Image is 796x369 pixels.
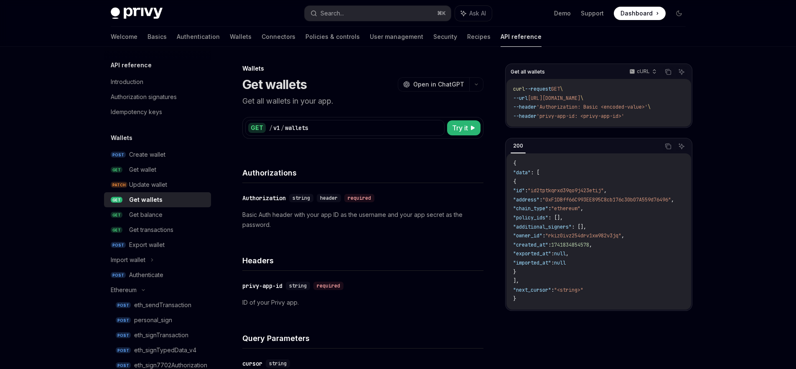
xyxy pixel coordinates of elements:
[129,180,167,190] div: Update wallet
[111,212,122,218] span: GET
[111,255,145,265] div: Import wallet
[134,300,191,310] div: eth_sendTransaction
[625,65,660,79] button: cURL
[676,66,687,77] button: Ask AI
[269,124,272,132] div: /
[513,224,572,230] span: "additional_signers"
[129,195,163,205] div: Get wallets
[104,237,211,252] a: POSTExport wallet
[111,227,122,233] span: GET
[116,347,131,354] span: POST
[111,8,163,19] img: dark logo
[513,250,551,257] span: "exported_at"
[344,194,374,202] div: required
[413,80,464,89] span: Open in ChatGPT
[104,192,211,207] a: GETGet wallets
[111,92,177,102] div: Authorization signatures
[581,9,604,18] a: Support
[129,210,163,220] div: Get balance
[580,95,583,102] span: \
[104,313,211,328] a: POSTpersonal_sign
[513,169,531,176] span: "data"
[513,104,537,110] span: --header
[129,240,165,250] div: Export wallet
[148,27,167,47] a: Basics
[676,141,687,152] button: Ask AI
[452,123,468,133] span: Try it
[554,287,583,293] span: "<string>"
[671,196,674,203] span: ,
[242,210,483,230] p: Basic Auth header with your app ID as the username and your app secret as the password.
[269,360,287,367] span: string
[111,285,137,295] div: Ethereum
[104,162,211,177] a: GETGet wallet
[273,124,280,132] div: v1
[531,169,539,176] span: : [
[313,282,343,290] div: required
[525,187,528,194] span: :
[560,86,563,92] span: \
[513,113,537,120] span: --header
[104,267,211,282] a: POSTAuthenticate
[513,160,516,167] span: {
[116,317,131,323] span: POST
[242,282,282,290] div: privy-app-id
[116,332,131,338] span: POST
[111,272,126,278] span: POST
[513,277,519,284] span: ],
[242,77,307,92] h1: Get wallets
[447,120,481,135] button: Try it
[398,77,469,92] button: Open in ChatGPT
[528,95,580,102] span: [URL][DOMAIN_NAME]
[455,6,492,21] button: Ask AI
[513,196,539,203] span: "address"
[513,205,548,212] span: "chain_type"
[554,260,566,266] span: null
[551,86,560,92] span: GET
[537,104,648,110] span: 'Authorization: Basic <encoded-value>'
[242,95,483,107] p: Get all wallets in your app.
[111,197,122,203] span: GET
[305,27,360,47] a: Policies & controls
[614,7,666,20] a: Dashboard
[637,68,650,75] p: cURL
[111,242,126,248] span: POST
[111,182,127,188] span: PATCH
[230,27,252,47] a: Wallets
[281,124,284,132] div: /
[292,195,310,201] span: string
[242,333,483,344] h4: Query Parameters
[111,27,137,47] a: Welcome
[548,205,551,212] span: :
[467,27,491,47] a: Recipes
[104,147,211,162] a: POSTCreate wallet
[242,255,483,266] h4: Headers
[537,113,624,120] span: 'privy-app-id: <privy-app-id>'
[551,287,554,293] span: :
[129,150,165,160] div: Create wallet
[104,104,211,120] a: Idempotency keys
[566,250,569,257] span: ,
[242,298,483,308] p: ID of your Privy app.
[285,124,308,132] div: wallets
[539,196,542,203] span: :
[551,205,580,212] span: "ethereum"
[528,187,604,194] span: "id2tptkqrxd39qo9j423etij"
[513,295,516,302] span: }
[242,194,286,202] div: Authorization
[134,345,196,355] div: eth_signTypedData_v4
[116,362,131,369] span: POST
[513,232,542,239] span: "owner_id"
[545,232,621,239] span: "rkiz0ivz254drv1xw982v3jq"
[111,60,152,70] h5: API reference
[672,7,686,20] button: Toggle dark mode
[513,214,548,221] span: "policy_ids"
[501,27,542,47] a: API reference
[104,343,211,358] a: POSTeth_signTypedData_v4
[433,27,457,47] a: Security
[111,152,126,158] span: POST
[111,133,132,143] h5: Wallets
[548,214,563,221] span: : [],
[589,242,592,248] span: ,
[663,141,674,152] button: Copy the contents from the code block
